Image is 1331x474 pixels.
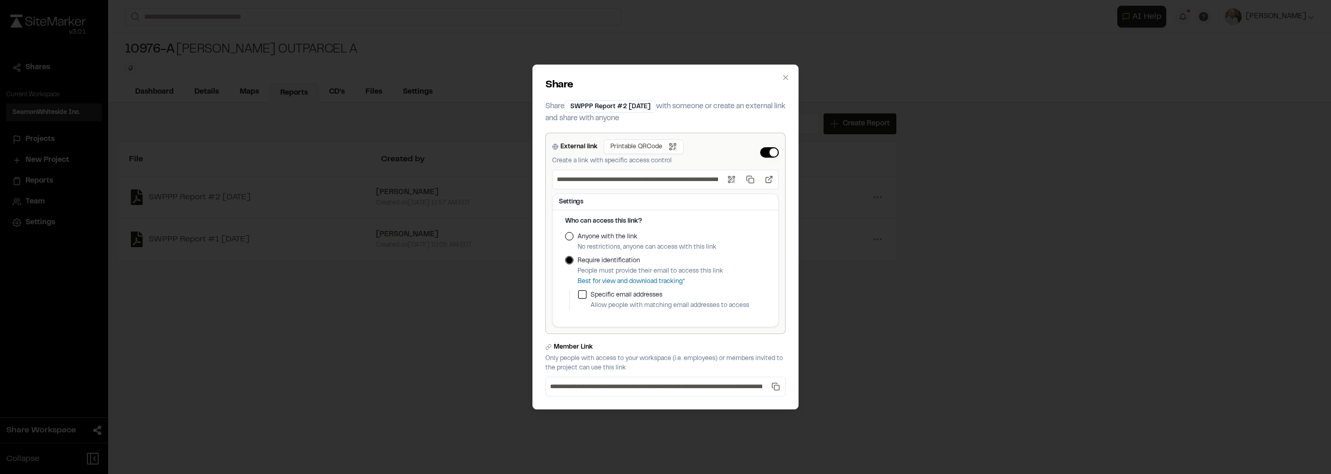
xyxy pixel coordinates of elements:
p: People must provide their email to access this link [578,266,723,276]
p: Best for view and download tracking* [578,277,723,286]
label: Require identification [578,256,723,265]
label: Member Link [554,342,593,352]
button: Printable QRCode [604,139,684,154]
p: Share with someone or create an external link and share with anyone [545,100,786,124]
p: No restrictions, anyone can access with this link [578,242,716,252]
p: Allow people with matching email addresses to access [591,301,766,310]
h3: Settings [559,197,772,207]
p: Only people with access to your workspace (i.e. employees) or members invited to the project can ... [545,354,786,373]
p: Create a link with specific access control [552,156,684,165]
h4: Who can access this link? [565,216,766,226]
label: Specific email addresses [591,290,766,300]
h2: Share [545,78,786,93]
label: External link [560,142,597,151]
label: Anyone with the link [578,232,716,241]
div: SWPPP Report #2 [DATE] [565,100,656,113]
